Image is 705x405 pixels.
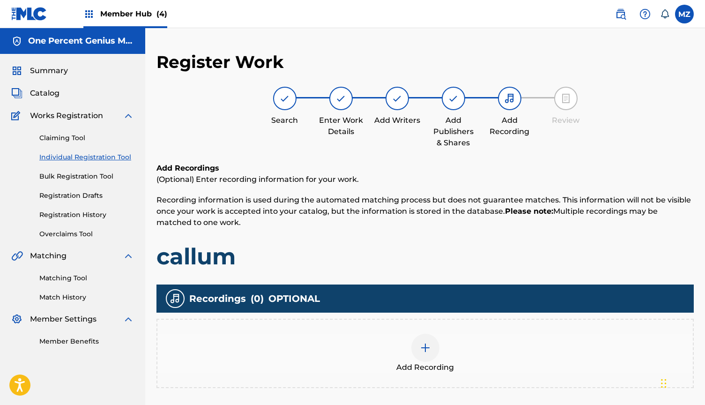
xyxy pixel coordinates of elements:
[11,7,47,21] img: MLC Logo
[123,314,134,325] img: expand
[123,110,134,121] img: expand
[251,292,264,306] span: ( 0 )
[636,5,654,23] div: Help
[30,88,59,99] span: Catalog
[156,195,691,227] span: Recording information is used during the automated matching process but does not guarantee matche...
[261,115,308,126] div: Search
[83,8,95,20] img: Top Rightsholders
[268,292,320,306] span: OPTIONAL
[30,65,68,76] span: Summary
[39,172,134,181] a: Bulk Registration Tool
[39,191,134,201] a: Registration Drafts
[396,362,454,373] span: Add Recording
[39,273,134,283] a: Matching Tool
[100,8,167,19] span: Member Hub
[611,5,630,23] a: Public Search
[679,262,705,339] iframe: Resource Center
[420,342,431,353] img: add
[11,65,68,76] a: SummarySummary
[658,360,705,405] iframe: Chat Widget
[30,314,96,325] span: Member Settings
[156,242,694,270] h1: callum
[486,115,533,137] div: Add Recording
[123,250,134,262] img: expand
[11,65,22,76] img: Summary
[335,93,347,104] img: step indicator icon for Enter Work Details
[156,175,359,184] span: (Optional) Enter recording information for your work.
[156,52,284,73] h2: Register Work
[675,5,694,23] div: User Menu
[28,36,134,46] h5: One Percent Genius Media
[156,163,694,174] h6: Add Recordings
[30,250,67,262] span: Matching
[661,369,667,397] div: Drag
[11,36,22,47] img: Accounts
[39,292,134,302] a: Match History
[392,93,403,104] img: step indicator icon for Add Writers
[660,9,669,19] div: Notifications
[615,8,626,20] img: search
[30,110,103,121] span: Works Registration
[374,115,421,126] div: Add Writers
[448,93,459,104] img: step indicator icon for Add Publishers & Shares
[156,9,167,18] span: (4)
[11,250,23,262] img: Matching
[279,93,290,104] img: step indicator icon for Search
[39,337,134,346] a: Member Benefits
[39,210,134,220] a: Registration History
[189,292,246,306] span: Recordings
[318,115,364,137] div: Enter Work Details
[505,207,553,216] strong: Please note:
[639,8,651,20] img: help
[11,88,22,99] img: Catalog
[170,293,181,304] img: recording
[430,115,477,149] div: Add Publishers & Shares
[11,110,23,121] img: Works Registration
[39,133,134,143] a: Claiming Tool
[542,115,589,126] div: Review
[39,229,134,239] a: Overclaims Tool
[11,88,59,99] a: CatalogCatalog
[560,93,571,104] img: step indicator icon for Review
[39,152,134,162] a: Individual Registration Tool
[504,93,515,104] img: step indicator icon for Add Recording
[11,314,22,325] img: Member Settings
